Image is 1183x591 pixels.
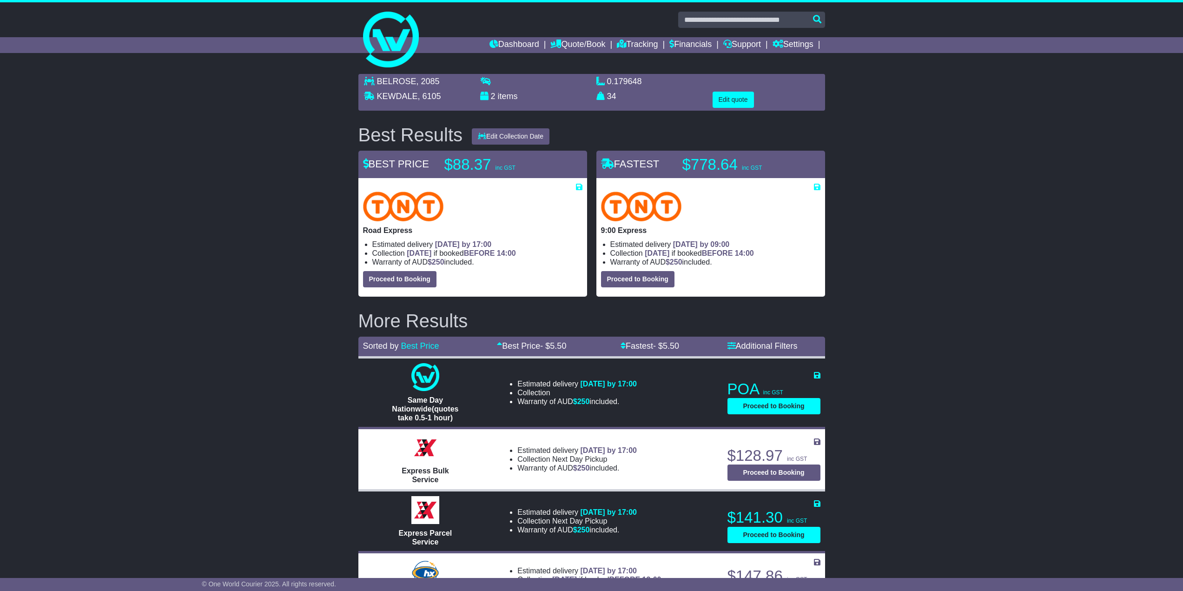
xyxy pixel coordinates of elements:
li: Estimated delivery [517,446,637,455]
span: [DATE] by 17:00 [580,380,637,388]
a: Best Price- $5.50 [497,341,566,351]
span: inc GST [787,518,807,524]
span: KEWDALE [377,92,418,101]
span: if booked [552,576,661,584]
span: inc GST [763,389,783,396]
img: TNT Domestic: 9:00 Express [601,192,682,221]
span: 13:00 [642,576,661,584]
div: Best Results [354,125,468,145]
p: $128.97 [727,446,820,465]
span: $ [666,258,682,266]
span: items [498,92,518,101]
span: , 6105 [418,92,441,101]
span: [DATE] by 09:00 [673,240,730,248]
button: Proceed to Booking [727,465,820,481]
span: 250 [577,464,590,472]
span: Express Bulk Service [402,467,449,484]
li: Collection [372,249,582,258]
li: Collection [517,455,637,464]
button: Proceed to Booking [727,527,820,543]
span: [DATE] [645,249,669,257]
span: $ [573,526,590,534]
li: Warranty of AUD included. [610,258,820,266]
button: Proceed to Booking [601,271,674,287]
span: [DATE] by 17:00 [580,508,637,516]
a: Dashboard [489,37,539,53]
li: Collection [517,388,637,397]
span: Next Day Pickup [552,455,607,463]
a: Settings [773,37,813,53]
img: One World Courier: Same Day Nationwide(quotes take 0.5-1 hour) [411,363,439,391]
span: $ [573,398,590,405]
span: [DATE] by 17:00 [435,240,492,248]
li: Collection [610,249,820,258]
a: Fastest- $5.50 [621,341,679,351]
h2: More Results [358,311,825,331]
li: Warranty of AUD included. [517,397,637,406]
span: [DATE] [552,576,577,584]
span: 14:00 [497,249,516,257]
span: 5.50 [550,341,566,351]
li: Warranty of AUD included. [372,258,582,266]
li: Estimated delivery [610,240,820,249]
li: Estimated delivery [517,566,661,575]
span: [DATE] by 17:00 [580,567,637,575]
span: BELROSE [377,77,416,86]
img: Border Express: Express Parcel Service [411,496,439,524]
span: BEFORE [464,249,495,257]
li: Collection [517,575,661,584]
span: [DATE] [407,249,431,257]
img: Hunter Express: Road Express [410,559,441,587]
span: inc GST [742,165,762,171]
span: Sorted by [363,341,399,351]
button: Proceed to Booking [363,271,436,287]
a: Tracking [617,37,658,53]
span: 34 [607,92,616,101]
button: Edit quote [713,92,754,108]
span: if booked [407,249,515,257]
p: $778.64 [682,155,799,174]
span: , 2085 [416,77,440,86]
span: FASTEST [601,158,660,170]
span: Express Parcel Service [399,529,452,546]
a: Additional Filters [727,341,798,351]
span: inc GST [496,165,515,171]
p: $147.86 [727,567,820,585]
li: Estimated delivery [517,508,637,517]
span: if booked [645,249,753,257]
span: BEFORE [609,576,640,584]
button: Proceed to Booking [727,398,820,414]
span: [DATE] by 17:00 [580,446,637,454]
button: Edit Collection Date [472,128,549,145]
span: BEFORE [702,249,733,257]
span: 5.50 [663,341,679,351]
p: $141.30 [727,508,820,527]
img: Border Express: Express Bulk Service [411,434,439,462]
span: BEST PRICE [363,158,429,170]
span: - $ [653,341,679,351]
span: Same Day Nationwide(quotes take 0.5-1 hour) [392,396,458,422]
span: $ [573,464,590,472]
span: © One World Courier 2025. All rights reserved. [202,580,336,588]
a: Best Price [401,341,439,351]
p: Road Express [363,226,582,235]
a: Quote/Book [550,37,605,53]
span: $ [428,258,444,266]
span: 0.179648 [607,77,642,86]
span: 250 [577,398,590,405]
li: Estimated delivery [517,379,637,388]
span: - $ [540,341,566,351]
a: Financials [669,37,712,53]
img: TNT Domestic: Road Express [363,192,444,221]
span: 14:00 [735,249,754,257]
li: Estimated delivery [372,240,582,249]
span: Next Day Pickup [552,517,607,525]
li: Collection [517,517,637,525]
span: inc GST [787,576,807,583]
span: inc GST [787,456,807,462]
p: POA [727,380,820,398]
span: 250 [670,258,682,266]
li: Warranty of AUD included. [517,464,637,472]
p: $88.37 [444,155,561,174]
span: 2 [491,92,496,101]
